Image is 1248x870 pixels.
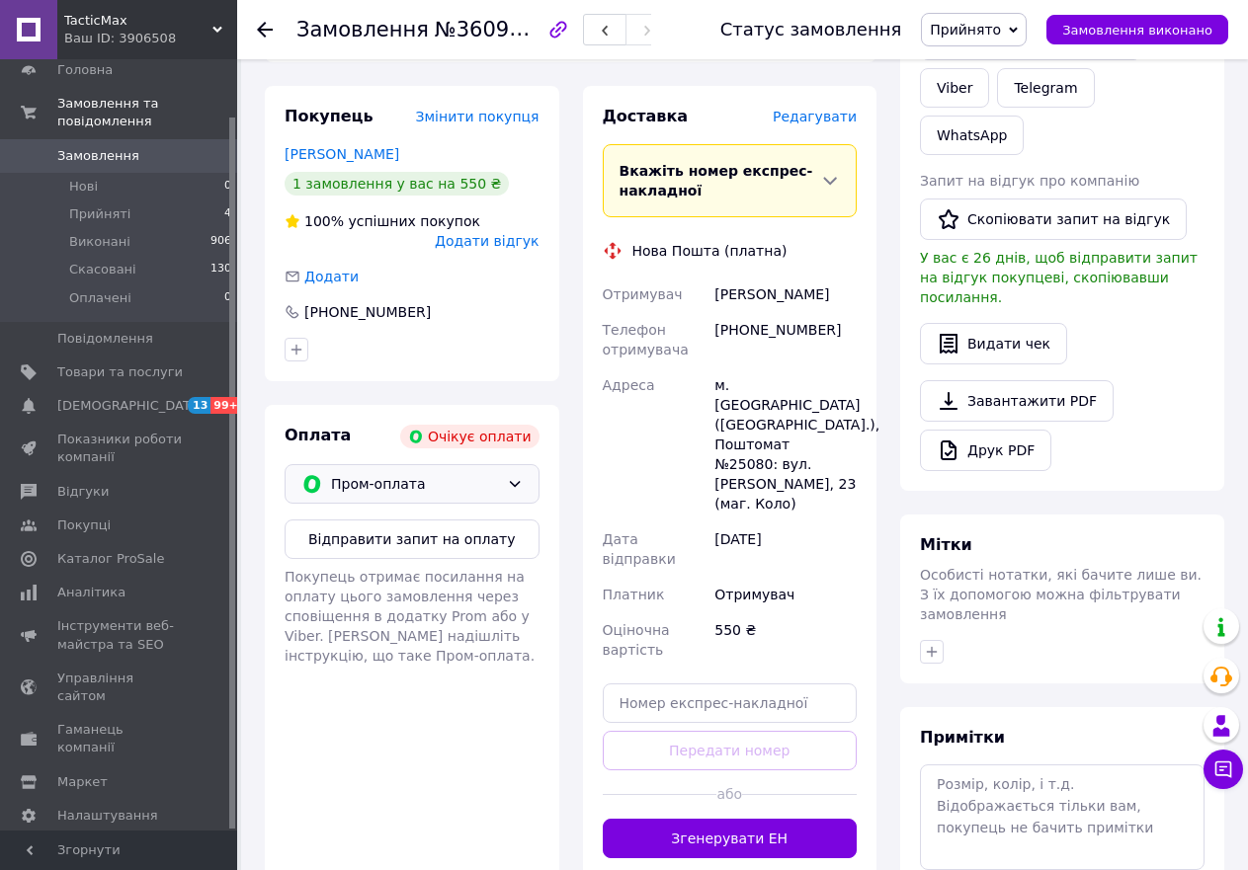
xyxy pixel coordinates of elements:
[57,550,164,568] span: Каталог ProSale
[57,330,153,348] span: Повідомлення
[603,587,665,602] span: Платник
[57,617,183,653] span: Інструменти веб-майстра та SEO
[720,20,902,40] div: Статус замовлення
[710,521,861,577] div: [DATE]
[57,773,108,791] span: Маркет
[920,250,1198,305] span: У вас є 26 днів, щоб відправити запит на відгук покупцеві, скопіювавши посилання.
[64,30,237,47] div: Ваш ID: 3906508
[304,213,344,229] span: 100%
[1204,750,1243,789] button: Чат з покупцем
[57,584,125,601] span: Аналітика
[57,397,204,415] span: [DEMOGRAPHIC_DATA]
[603,286,683,302] span: Отримувач
[69,178,98,196] span: Нові
[285,146,399,162] a: [PERSON_NAME]
[210,397,243,414] span: 99+
[69,261,136,278] span: Скасовані
[620,163,813,198] span: Вкажіть номер експрес-накладної
[331,473,499,495] span: Пром-оплата
[603,377,655,393] span: Адреса
[224,205,231,223] span: 4
[285,211,480,231] div: успішних покупок
[920,380,1114,422] a: Завантажити PDF
[210,233,231,251] span: 906
[710,612,861,668] div: 550 ₴
[930,22,1001,38] span: Прийнято
[435,233,539,249] span: Додати відгук
[920,323,1067,364] button: Видати чек
[57,147,139,165] span: Замовлення
[210,261,231,278] span: 130
[920,728,1005,747] span: Примітки
[304,269,359,284] span: Додати
[285,569,535,664] span: Покупець отримає посилання на оплату цього замовлення через сповіщення в додатку Prom або у Viber...
[773,109,857,124] span: Редагувати
[224,289,231,307] span: 0
[603,819,858,858] button: Згенерувати ЕН
[1062,23,1212,38] span: Замовлення виконано
[224,178,231,196] span: 0
[57,363,183,381] span: Товари та послуги
[302,302,433,322] div: [PHONE_NUMBER]
[603,107,689,125] span: Доставка
[920,116,1024,155] a: WhatsApp
[69,233,130,251] span: Виконані
[920,567,1202,622] span: Особисті нотатки, які бачите лише ви. З їх допомогою можна фільтрувати замовлення
[416,109,540,124] span: Змінити покупця
[57,807,158,825] span: Налаштування
[710,367,861,521] div: м. [GEOGRAPHIC_DATA] ([GEOGRAPHIC_DATA].), Поштомат №25080: вул. [PERSON_NAME], 23 (маг. Коло)
[257,20,273,40] div: Повернутися назад
[435,17,575,41] span: №360971083
[920,198,1187,240] button: Скопіювати запит на відгук
[920,173,1139,189] span: Запит на відгук про компанію
[285,426,351,444] span: Оплата
[920,430,1051,471] a: Друк PDF
[627,241,792,261] div: Нова Пошта (платна)
[69,289,131,307] span: Оплачені
[64,12,212,30] span: TacticMax
[400,425,540,448] div: Очікує оплати
[57,61,113,79] span: Головна
[710,277,861,312] div: [PERSON_NAME]
[296,18,429,41] span: Замовлення
[57,95,237,130] span: Замовлення та повідомлення
[997,68,1094,108] a: Telegram
[285,107,374,125] span: Покупець
[57,483,109,501] span: Відгуки
[188,397,210,414] span: 13
[603,683,858,723] input: Номер експрес-накладної
[920,68,989,108] a: Viber
[710,312,861,367] div: [PHONE_NUMBER]
[57,431,183,466] span: Показники роботи компанії
[57,670,183,705] span: Управління сайтом
[603,322,689,357] span: Телефон отримувача
[69,205,130,223] span: Прийняті
[57,516,111,534] span: Покупці
[57,721,183,756] span: Гаманець компанії
[716,784,742,804] span: або
[710,577,861,612] div: Отримувач
[603,622,670,658] span: Оціночна вартість
[1046,15,1228,44] button: Замовлення виконано
[285,519,540,559] button: Відправити запит на оплату
[285,172,509,196] div: 1 замовлення у вас на 550 ₴
[920,535,972,554] span: Мітки
[603,531,676,567] span: Дата відправки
